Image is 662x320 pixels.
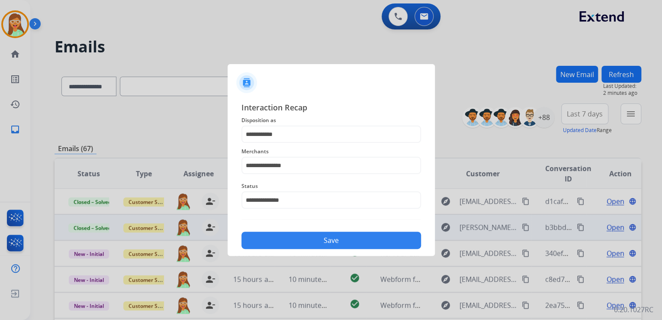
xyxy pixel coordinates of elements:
[614,304,653,315] p: 0.20.1027RC
[236,72,257,93] img: contactIcon
[241,146,421,157] span: Merchants
[241,181,421,191] span: Status
[241,115,421,126] span: Disposition as
[241,232,421,249] button: Save
[241,101,421,115] span: Interaction Recap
